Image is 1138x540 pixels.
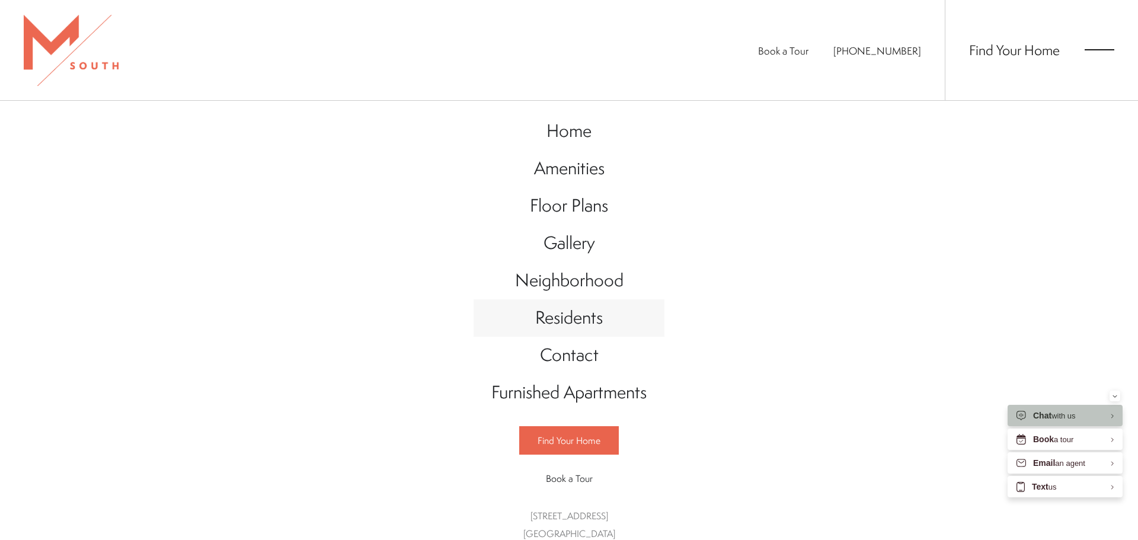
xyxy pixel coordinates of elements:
a: Go to Amenities [474,150,664,187]
span: Home [546,119,592,143]
a: Get Directions to 5110 South Manhattan Avenue Tampa, FL 33611 [523,509,615,540]
img: MSouth [24,15,119,86]
a: Go to Residents [474,299,664,337]
a: Call Us at 813-570-8014 [833,44,921,57]
span: Gallery [544,231,595,255]
a: Go to Contact [474,337,664,374]
a: Go to Gallery [474,225,664,262]
span: Floor Plans [530,193,608,218]
span: Amenities [534,156,605,180]
span: Furnished Apartments [491,380,647,404]
a: Go to Neighborhood [474,262,664,299]
span: Book a Tour [546,472,593,485]
span: Neighborhood [515,268,624,292]
a: Book a Tour [519,465,619,492]
a: Book a Tour [758,44,808,57]
a: Find Your Home [969,40,1060,59]
a: Go to Furnished Apartments (opens in a new tab) [474,374,664,411]
span: Find Your Home [538,434,600,447]
span: [PHONE_NUMBER] [833,44,921,57]
a: Go to Home [474,113,664,150]
a: Go to Floor Plans [474,187,664,225]
button: Open Menu [1085,44,1114,55]
a: Find Your Home [519,426,619,455]
span: Residents [535,305,603,330]
span: Contact [540,343,599,367]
